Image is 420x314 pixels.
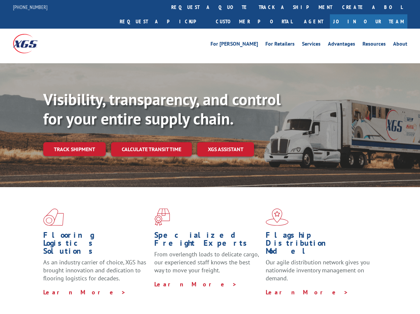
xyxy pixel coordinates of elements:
[330,14,407,29] a: Join Our Team
[43,142,106,156] a: Track shipment
[154,250,260,280] p: From overlength loads to delicate cargo, our experienced staff knows the best way to move your fr...
[43,208,64,226] img: xgs-icon-total-supply-chain-intelligence-red
[115,14,211,29] a: Request a pickup
[328,41,355,49] a: Advantages
[13,4,48,10] a: [PHONE_NUMBER]
[154,231,260,250] h1: Specialized Freight Experts
[266,208,289,226] img: xgs-icon-flagship-distribution-model-red
[43,231,149,258] h1: Flooring Logistics Solutions
[210,41,258,49] a: For [PERSON_NAME]
[302,41,321,49] a: Services
[266,288,349,296] a: Learn More >
[154,280,237,288] a: Learn More >
[43,89,281,129] b: Visibility, transparency, and control for your entire supply chain.
[43,288,126,296] a: Learn More >
[43,258,146,282] span: As an industry carrier of choice, XGS has brought innovation and dedication to flooring logistics...
[197,142,254,157] a: XGS ASSISTANT
[266,258,370,282] span: Our agile distribution network gives you nationwide inventory management on demand.
[297,14,330,29] a: Agent
[265,41,295,49] a: For Retailers
[154,208,170,226] img: xgs-icon-focused-on-flooring-red
[111,142,192,157] a: Calculate transit time
[362,41,386,49] a: Resources
[266,231,372,258] h1: Flagship Distribution Model
[211,14,297,29] a: Customer Portal
[393,41,407,49] a: About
